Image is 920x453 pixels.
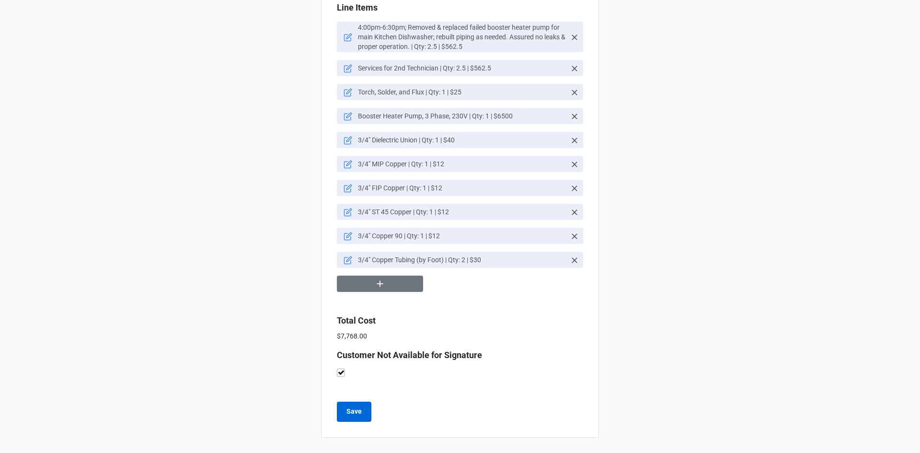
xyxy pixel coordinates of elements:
p: 3/4" ST 45 Copper | Qty: 1 | $12 [358,207,566,217]
p: Torch, Solder, and Flux | Qty: 1 | $25 [358,87,566,97]
p: Booster Heater Pump, 3 Phase, 230V | Qty: 1 | $6500 [358,111,566,121]
p: 3/4" FIP Copper | Qty: 1 | $12 [358,183,566,193]
p: 3/4" MIP Copper | Qty: 1 | $12 [358,159,566,169]
button: Save [337,402,371,422]
p: 3/4" Copper Tubing (by Foot) | Qty: 2 | $30 [358,255,566,265]
label: Line Items [337,1,378,14]
p: Services for 2nd Technician | Qty: 2.5 | $562.5 [358,63,566,73]
p: 3/4" Dielectric Union | Qty: 1 | $40 [358,135,566,145]
p: 3/4" Copper 90 | Qty: 1 | $12 [358,231,566,241]
label: Customer Not Available for Signature [337,348,482,362]
p: 4:00pm-6:30pm; Removed & replaced failed booster heater pump for main Kitchen Dishwasher; rebuilt... [358,23,566,51]
p: $7,768.00 [337,331,583,341]
b: Save [346,407,362,417]
b: Total Cost [337,315,376,325]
